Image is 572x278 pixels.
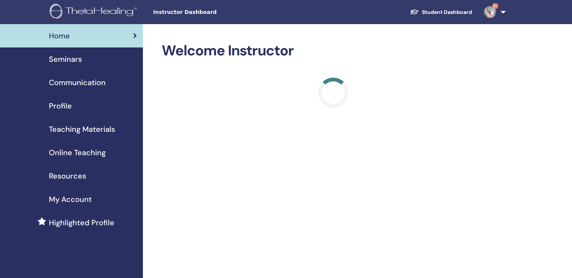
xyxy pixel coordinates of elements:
h2: Welcome Instructor [162,42,504,60]
span: Seminars [49,53,82,65]
img: graduation-cap-white.svg [410,9,419,15]
span: Profile [49,100,72,112]
span: Instructor Dashboard [153,8,266,16]
span: Online Teaching [49,147,106,158]
span: Home [49,30,70,41]
img: default.jpg [484,6,496,18]
span: My Account [49,194,92,205]
a: Student Dashboard [404,5,478,19]
span: Resources [49,170,86,182]
img: logo.png [50,4,140,21]
span: 9+ [492,3,498,9]
span: Teaching Materials [49,124,115,135]
span: Communication [49,77,106,88]
span: Highlighted Profile [49,217,114,228]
